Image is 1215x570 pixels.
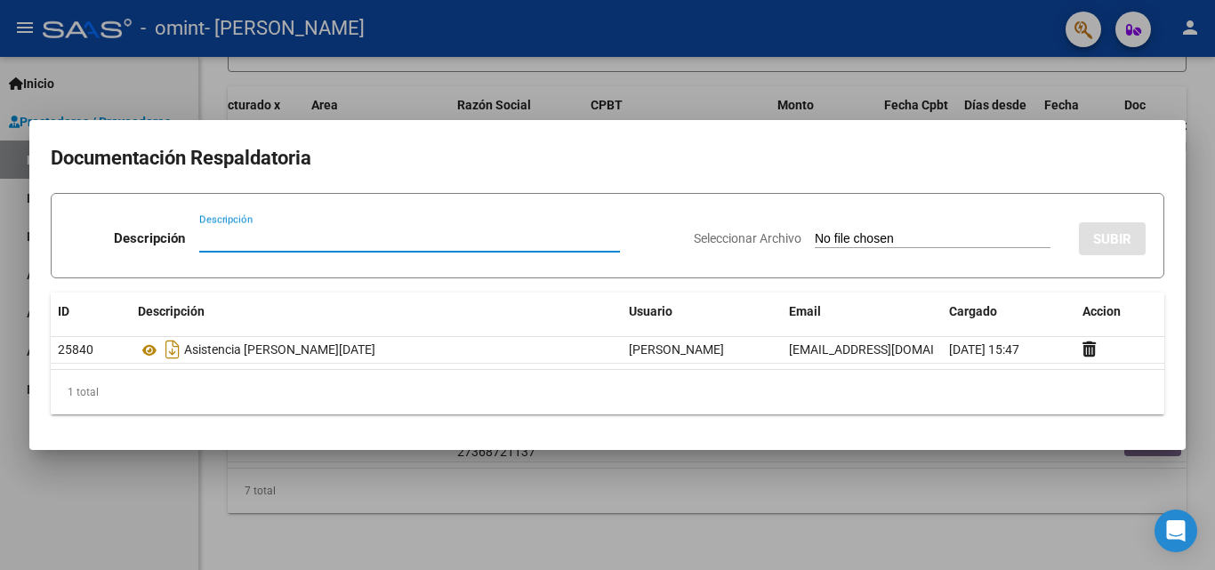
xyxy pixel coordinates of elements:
span: [EMAIL_ADDRESS][DOMAIN_NAME] [789,342,986,357]
div: Open Intercom Messenger [1155,510,1197,552]
span: Cargado [949,304,997,318]
datatable-header-cell: Descripción [131,293,622,331]
datatable-header-cell: ID [51,293,131,331]
datatable-header-cell: Email [782,293,942,331]
span: ID [58,304,69,318]
datatable-header-cell: Cargado [942,293,1075,331]
span: Email [789,304,821,318]
span: 25840 [58,342,93,357]
datatable-header-cell: Accion [1075,293,1164,331]
h2: Documentación Respaldatoria [51,141,1164,175]
p: Descripción [114,229,185,249]
span: Descripción [138,304,205,318]
span: Seleccionar Archivo [694,231,801,245]
span: [PERSON_NAME] [629,342,724,357]
div: Asistencia [PERSON_NAME][DATE] [138,335,615,364]
button: SUBIR [1079,222,1146,255]
i: Descargar documento [161,335,184,364]
span: [DATE] 15:47 [949,342,1019,357]
span: Usuario [629,304,672,318]
div: 1 total [51,370,1164,414]
span: Accion [1082,304,1121,318]
span: SUBIR [1093,231,1131,247]
datatable-header-cell: Usuario [622,293,782,331]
